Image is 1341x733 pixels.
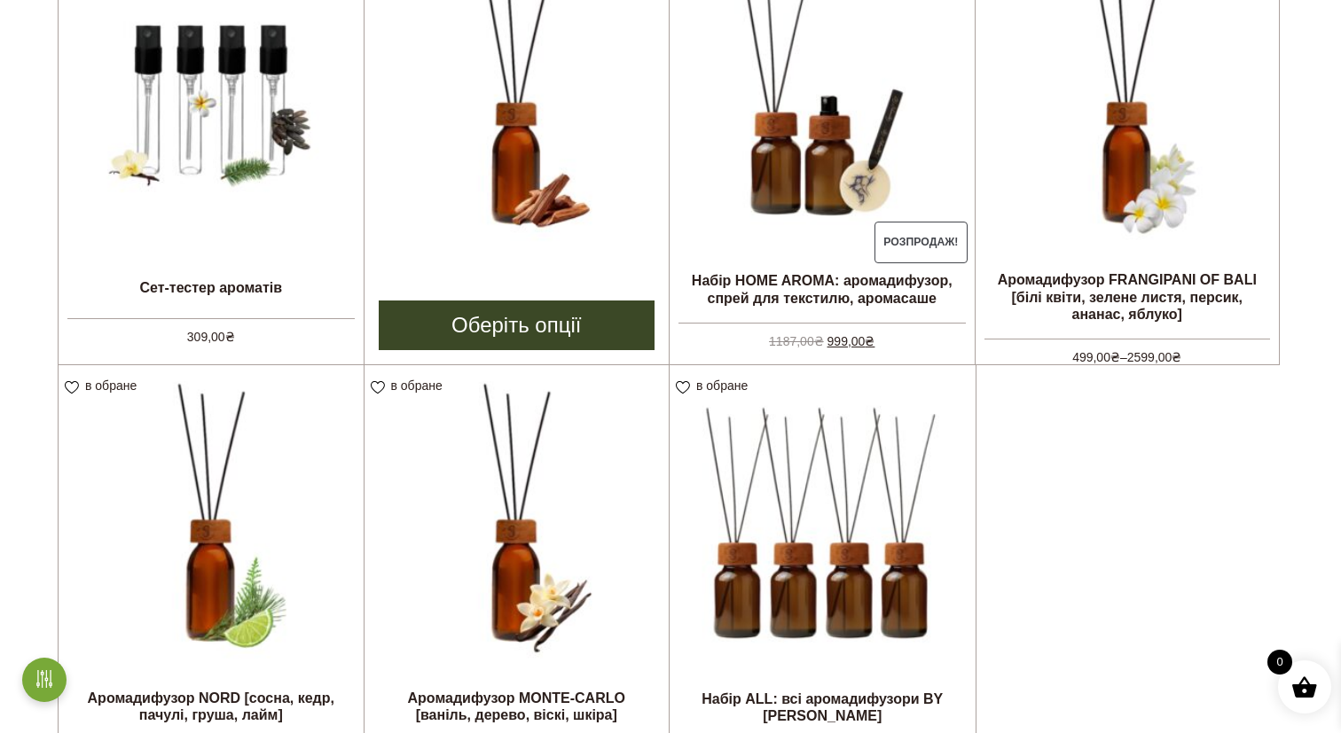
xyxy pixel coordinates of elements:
[1172,350,1181,364] span: ₴
[59,682,364,730] h2: Аромадифузор NORD [сосна, кедр, пачулі, груша, лайм]
[1127,350,1182,364] bdi: 2599,00
[225,330,235,344] span: ₴
[65,381,79,394] img: unfavourite.svg
[769,334,824,348] bdi: 1187,00
[874,222,968,264] span: Розпродаж!
[59,265,364,309] h2: Сет-тестер ароматів
[187,330,235,344] bdi: 309,00
[65,378,143,393] a: в обране
[827,334,875,348] bdi: 999,00
[984,339,1271,367] span: –
[670,265,975,313] h2: Набір HOME AROMA: аромадифузор, спрей для текстилю, аромасаше
[371,378,449,393] a: в обране
[1110,350,1120,364] span: ₴
[379,300,655,350] a: Виберіть опції для " Аромадифузор MONACO [ром, дерево, мускус, амаретто]"
[1072,350,1120,364] bdi: 499,00
[670,683,976,731] h2: Набір ALL: всі аромадифузори BY [PERSON_NAME]
[676,381,690,394] img: unfavourite.svg
[1267,650,1292,675] span: 0
[85,378,137,393] span: в обране
[976,264,1280,330] h2: Аромадифузор FRANGIPANI OF BALI [білі квіти, зелене листя, персик, ананас, яблуко]
[391,378,443,393] span: в обране
[696,378,748,393] span: в обране
[371,381,385,394] img: unfavourite.svg
[865,334,874,348] span: ₴
[676,378,754,393] a: в обране
[814,334,824,348] span: ₴
[365,682,670,730] h2: Аромадифузор MONTE-CARLO [ваніль, дерево, віскі, шкіра]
